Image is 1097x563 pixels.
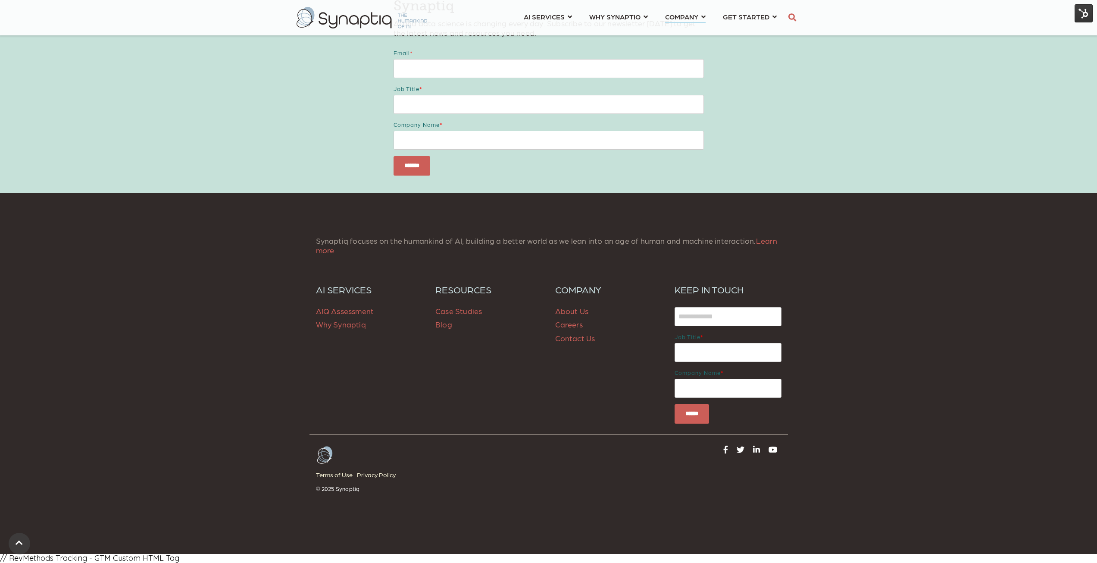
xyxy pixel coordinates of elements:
[316,469,357,481] a: Terms of Use
[723,9,777,25] a: GET STARTED
[316,306,374,315] a: AIQ Assessment
[435,306,482,315] a: Case Studies
[665,11,698,22] span: COMPANY
[394,50,410,56] span: Email
[357,469,400,481] a: Privacy Policy
[435,320,452,329] a: Blog
[394,85,419,92] span: Job title
[723,11,769,22] span: GET STARTED
[589,9,648,25] a: WHY SYNAPTIQ
[524,9,572,25] a: AI SERVICES
[675,369,721,376] span: Company name
[555,320,583,329] a: Careers
[394,121,440,128] span: Company name
[524,11,565,22] span: AI SERVICES
[589,11,641,22] span: WHY SYNAPTIQ
[316,236,777,255] a: Learn more
[435,284,542,295] a: RESOURCES
[555,284,662,295] a: COMPANY
[515,2,785,33] nav: menu
[675,333,700,340] span: Job title
[316,446,333,465] img: Arctic-White Butterfly logo
[1075,4,1093,22] img: HubSpot Tools Menu Toggle
[316,236,777,255] span: Synaptiq focuses on the humankind of AI; building a better world as we lean into an age of human ...
[665,9,706,25] a: COMPANY
[297,7,427,28] img: synaptiq logo-2
[555,333,595,343] a: Contact Us
[316,320,366,329] a: Why Synaptiq
[316,469,542,486] div: Navigation Menu
[555,306,589,315] a: About Us
[675,284,781,295] h6: KEEP IN TOUCH
[316,284,423,295] a: AI SERVICES
[316,485,542,492] p: © 2025 Synaptiq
